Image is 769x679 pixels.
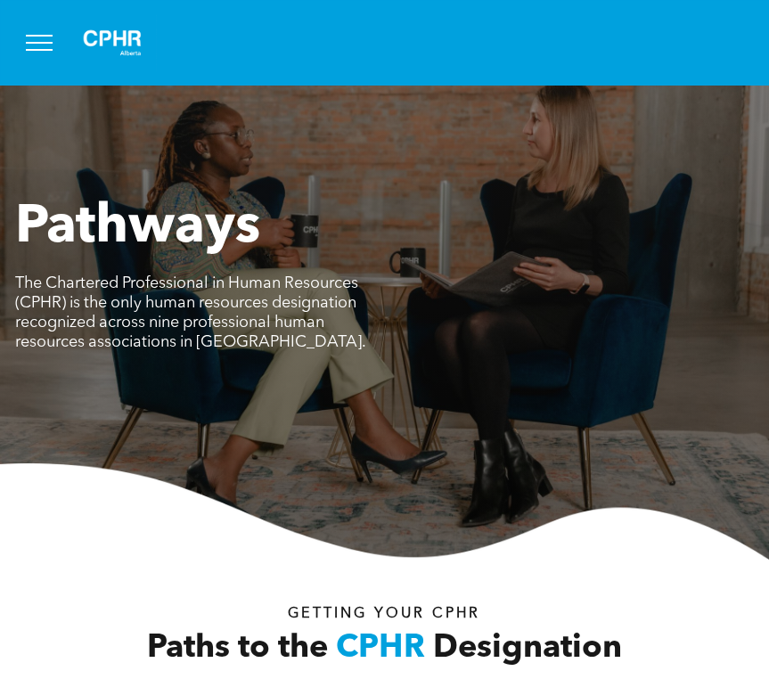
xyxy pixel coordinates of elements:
span: Designation [433,633,622,665]
button: menu [16,20,62,66]
span: The Chartered Professional in Human Resources (CPHR) is the only human resources designation reco... [15,275,366,350]
span: Paths to the [147,633,328,665]
span: Pathways [15,201,260,255]
span: CPHR [336,633,425,665]
img: A white background with a few lines on it [68,14,157,71]
span: Getting your Cphr [288,607,480,621]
